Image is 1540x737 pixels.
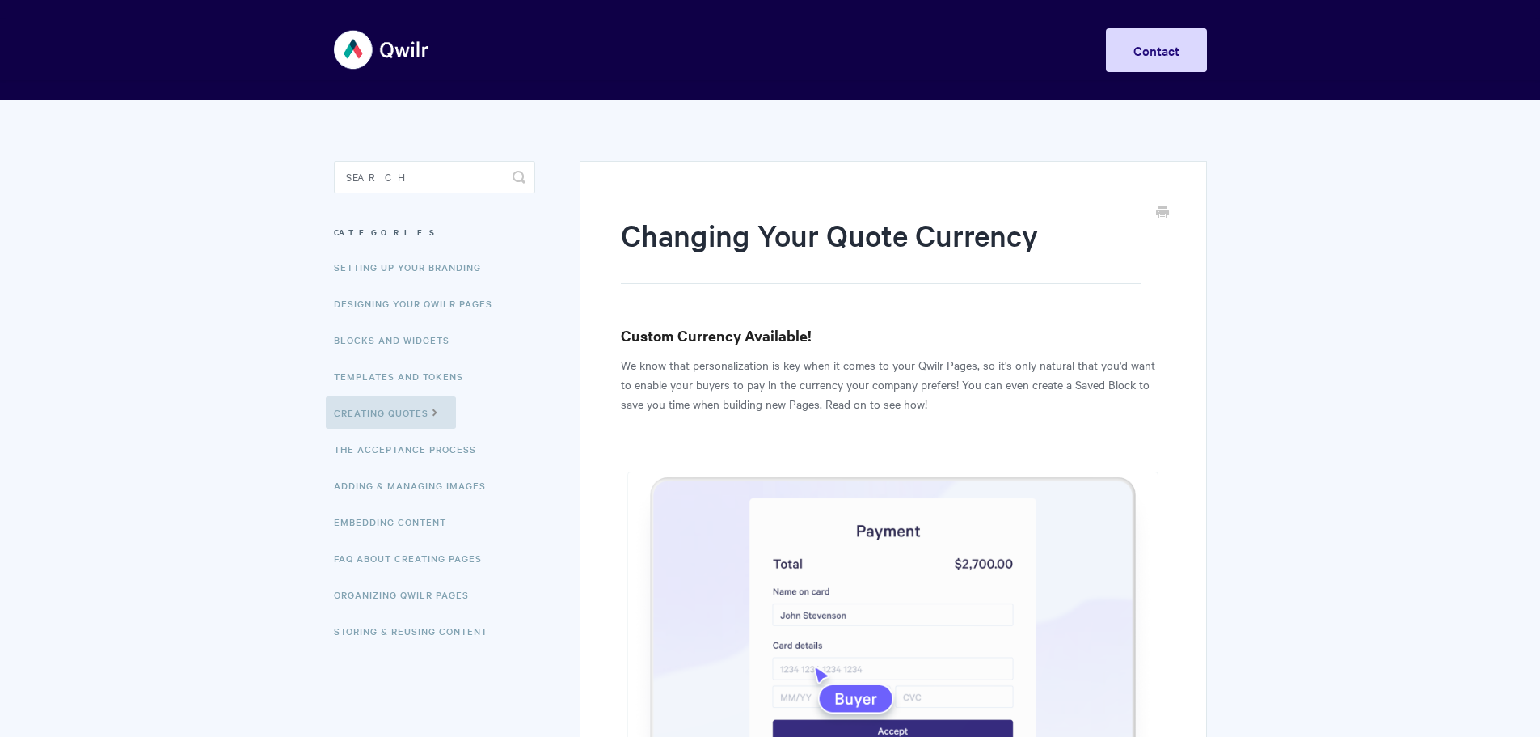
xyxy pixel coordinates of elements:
[334,287,504,320] a: Designing Your Qwilr Pages
[334,324,462,356] a: Blocks and Widgets
[334,578,481,611] a: Organizing Qwilr Pages
[334,218,535,247] h3: Categories
[621,355,1165,413] p: We know that personalization is key when it comes to your Qwilr Pages, so it's only natural that ...
[326,396,456,429] a: Creating Quotes
[334,251,493,283] a: Setting up your Branding
[334,615,500,647] a: Storing & Reusing Content
[334,433,488,465] a: The Acceptance Process
[621,324,1165,347] h3: Custom Currency Available!
[1106,28,1207,72] a: Contact
[1156,205,1169,222] a: Print this Article
[334,161,535,193] input: Search
[334,360,475,392] a: Templates and Tokens
[334,506,458,538] a: Embedding Content
[621,214,1141,284] h1: Changing Your Quote Currency
[334,19,430,80] img: Qwilr Help Center
[334,469,498,502] a: Adding & Managing Images
[334,542,494,574] a: FAQ About Creating Pages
